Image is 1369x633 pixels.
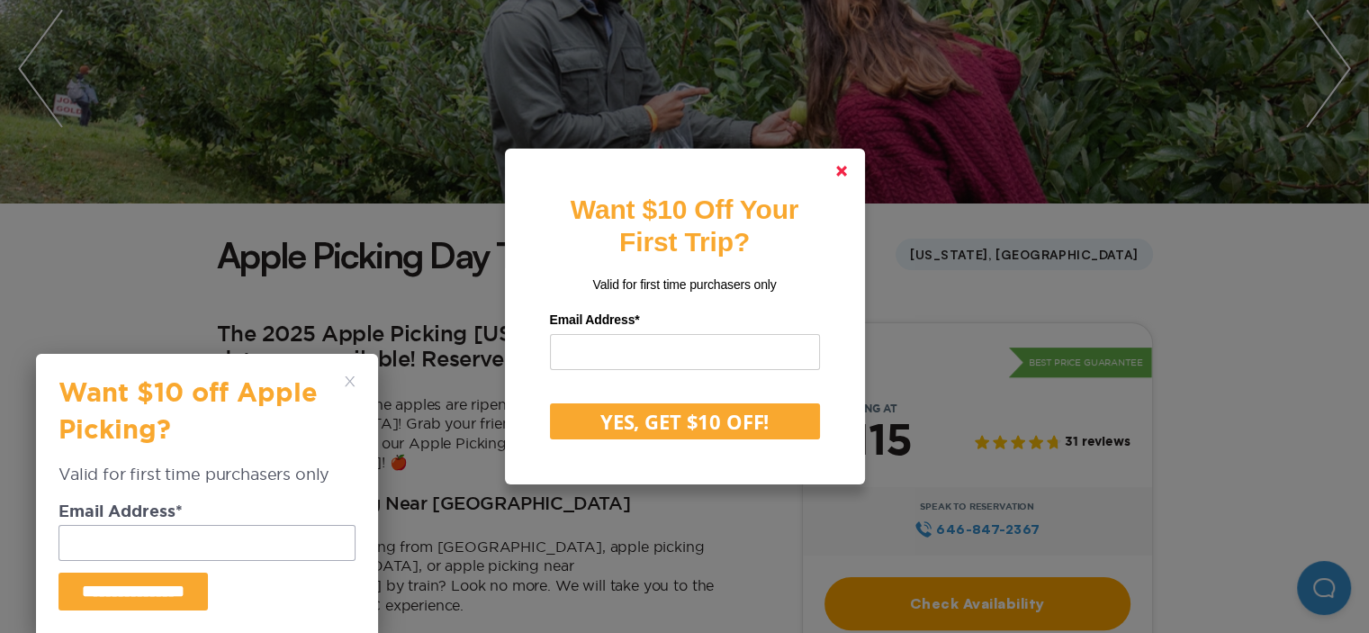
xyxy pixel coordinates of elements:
span: Valid for first time purchasers only [592,277,776,292]
div: Valid for first time purchasers only [59,463,356,503]
span: Required [635,312,639,327]
strong: Want $10 Off Your First Trip? [571,194,798,257]
label: Email Address [550,306,820,334]
h3: Want $10 off Apple Picking? [59,376,338,463]
span: Required [176,504,183,520]
a: Close [820,149,863,193]
button: YES, GET $10 OFF! [550,403,820,439]
dt: Email Address [59,504,356,525]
